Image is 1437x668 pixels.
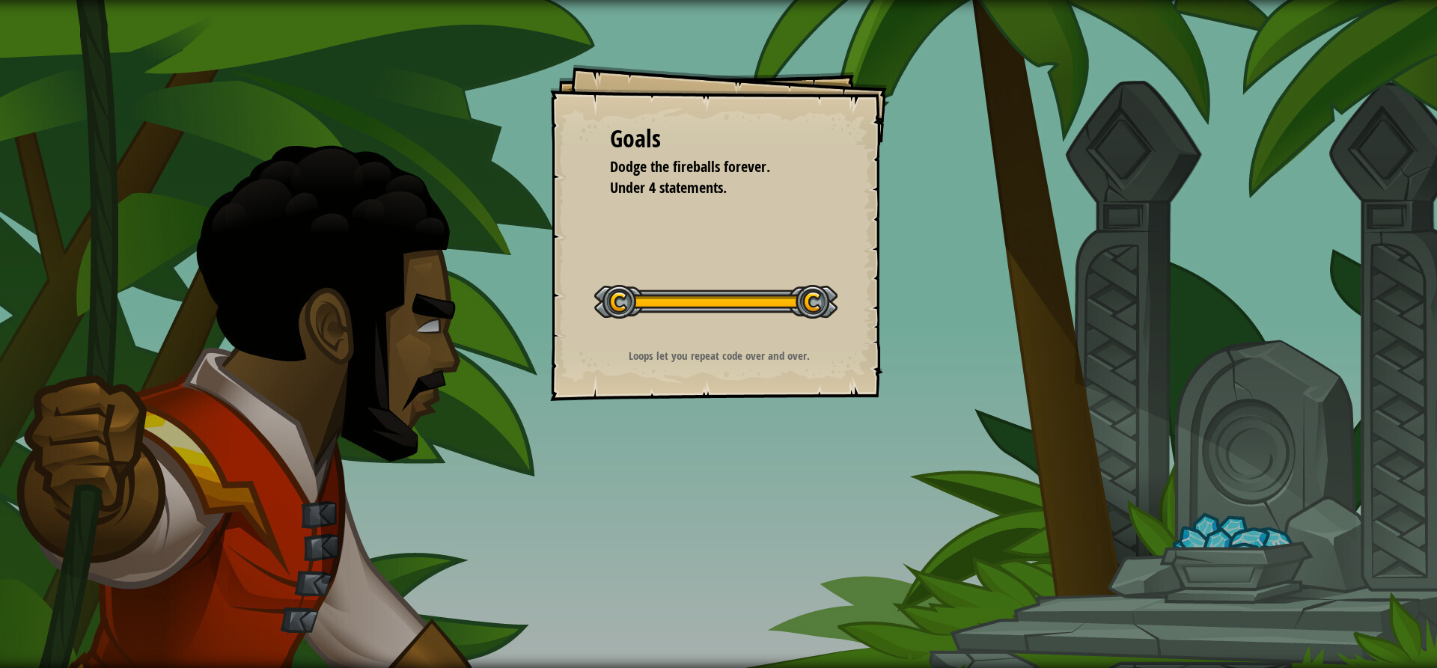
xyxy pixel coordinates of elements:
p: Loops let you repeat code over and over. [569,348,869,364]
span: Dodge the fireballs forever. [610,156,770,177]
div: Goals [610,122,827,156]
li: Under 4 statements. [591,177,823,199]
li: Dodge the fireballs forever. [591,156,823,178]
span: Under 4 statements. [610,177,727,197]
